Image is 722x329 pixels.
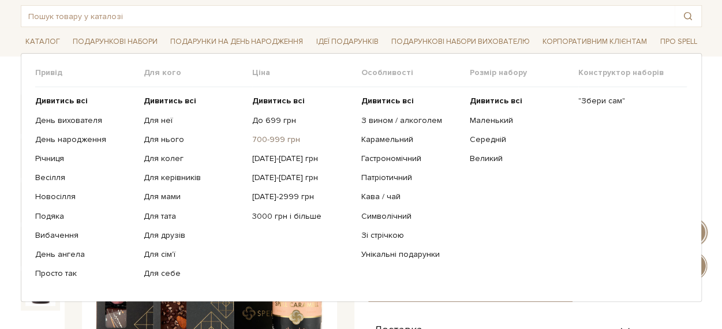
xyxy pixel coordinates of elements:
a: 3000 грн і більше [252,211,352,222]
a: Дивитись всі [144,96,244,106]
a: Для нього [144,134,244,145]
a: Дивитись всі [35,96,135,106]
span: Особливості [361,68,469,78]
a: Для неї [144,115,244,126]
a: Дивитись всі [361,96,461,106]
b: Дивитись всі [470,96,522,106]
a: Для керівників [144,173,244,183]
a: Маленький [470,115,570,126]
a: З вином / алкоголем [361,115,461,126]
a: [DATE]-2999 грн [252,192,352,202]
span: Конструктор наборів [578,68,687,78]
a: Вибачення [35,230,135,241]
b: Дивитись всі [35,96,88,106]
a: Весілля [35,173,135,183]
a: Подарункові набори [68,33,162,51]
a: Зі стрічкою [361,230,461,241]
a: Подарункові набори вихователю [387,32,534,51]
a: Для мами [144,192,244,202]
a: До 699 грн [252,115,352,126]
a: Подарунки на День народження [166,33,308,51]
a: Каталог [21,33,65,51]
a: Символічний [361,211,461,222]
a: Про Spell [655,33,701,51]
a: Для колег [144,154,244,164]
a: Подяка [35,211,135,222]
span: Для кого [144,68,252,78]
a: Дивитись всі [252,96,352,106]
a: Річниця [35,154,135,164]
a: День вихователя [35,115,135,126]
a: Унікальні подарунки [361,249,461,260]
a: День ангела [35,249,135,260]
a: [DATE]-[DATE] грн [252,154,352,164]
a: 700-999 грн [252,134,352,145]
span: Привід [35,68,144,78]
span: Розмір набору [470,68,578,78]
a: Просто так [35,268,135,279]
button: Пошук товару у каталозі [675,6,701,27]
a: [DATE]-[DATE] грн [252,173,352,183]
b: Дивитись всі [361,96,413,106]
a: Корпоративним клієнтам [538,32,652,51]
a: Ідеї подарунків [311,33,383,51]
a: Дивитись всі [470,96,570,106]
a: Великий [470,154,570,164]
a: Для тата [144,211,244,222]
b: Дивитись всі [252,96,305,106]
a: Кава / чай [361,192,461,202]
a: Гастрономічний [361,154,461,164]
a: Для себе [144,268,244,279]
a: "Збери сам" [578,96,678,106]
a: Патріотичний [361,173,461,183]
input: Пошук товару у каталозі [21,6,675,27]
a: День народження [35,134,135,145]
span: Ціна [252,68,361,78]
a: Карамельний [361,134,461,145]
a: Для сім'ї [144,249,244,260]
a: Середній [470,134,570,145]
div: Каталог [21,53,702,302]
b: Дивитись всі [144,96,196,106]
a: Для друзів [144,230,244,241]
a: Новосілля [35,192,135,202]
